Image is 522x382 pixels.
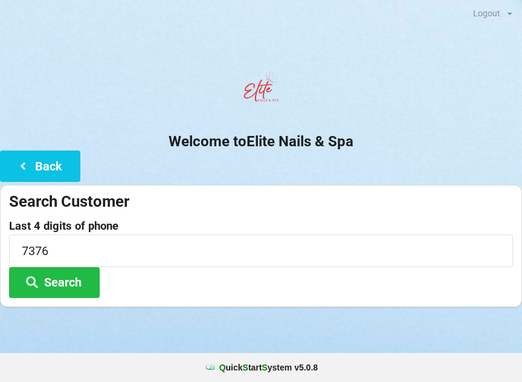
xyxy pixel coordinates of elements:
div: Search Customer [9,192,513,212]
button: Search [9,267,100,298]
img: EliteNailsSpa-Logo1.png [237,66,285,114]
label: Last 4 digits of phone [9,220,513,232]
span: S [262,363,267,372]
span: Q [219,363,226,372]
input: 0000 [9,235,513,267]
b: uick tart ystem v 5.0.8 [219,361,318,374]
div: Logout [473,9,500,18]
span: S [243,363,248,372]
img: favicon.ico [204,361,216,374]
